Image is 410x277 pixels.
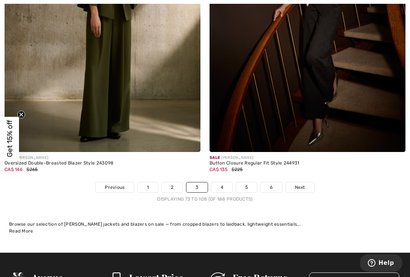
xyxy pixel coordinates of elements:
span: Sale [210,155,220,160]
span: Next [295,184,305,191]
div: [PERSON_NAME] [5,155,200,161]
a: 4 [211,182,232,192]
a: 5 [236,182,257,192]
span: CA$ 146 [5,167,22,172]
a: Next [286,182,314,192]
button: Close teaser [17,111,25,118]
a: 2 [162,182,183,192]
span: Read More [9,228,33,234]
div: Button Closure Regular Fit Style 244931 [210,161,405,166]
a: 6 [261,182,282,192]
div: [PERSON_NAME] [210,155,405,161]
a: 1 [138,182,158,192]
span: $265 [27,167,38,172]
span: CA$ 135 [210,167,227,172]
iframe: Opens a widget where you can find more information [360,254,402,273]
a: 3 [186,182,207,192]
span: Previous [105,184,125,191]
span: Get 15% off [5,120,14,157]
span: $225 [232,167,243,172]
div: Oversized Double-Breasted Blazer Style 243098 [5,161,200,166]
div: Browse our selection of [PERSON_NAME] jackets and blazers on sale — from cropped blazers to laidb... [9,221,401,228]
a: Previous [96,182,134,192]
